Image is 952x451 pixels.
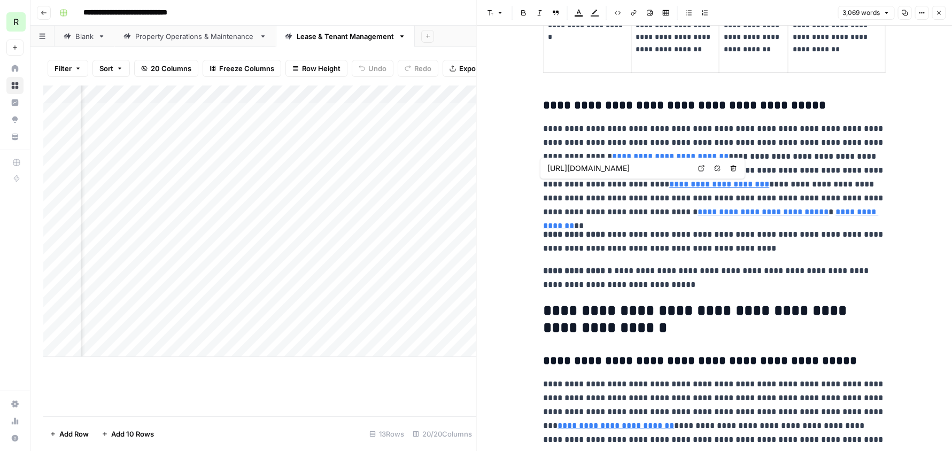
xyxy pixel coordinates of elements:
div: Blank [75,31,94,42]
a: Property Operations & Maintenance [114,26,276,47]
span: Redo [414,63,431,74]
a: Usage [6,413,24,430]
a: Blank [55,26,114,47]
span: Export CSV [459,63,497,74]
button: Export CSV [443,60,504,77]
button: Help + Support [6,430,24,447]
a: Opportunities [6,111,24,128]
button: Sort [92,60,130,77]
span: Row Height [302,63,340,74]
button: 20 Columns [134,60,198,77]
span: 3,069 words [842,8,880,18]
button: Redo [398,60,438,77]
a: Insights [6,94,24,111]
button: Filter [48,60,88,77]
a: Settings [6,395,24,413]
span: Add 10 Rows [111,429,154,439]
div: Lease & Tenant Management [297,31,394,42]
span: Add Row [59,429,89,439]
button: Undo [352,60,393,77]
a: Lease & Tenant Management [276,26,415,47]
a: Browse [6,77,24,94]
div: 20/20 Columns [408,425,476,442]
div: 13 Rows [365,425,408,442]
div: Property Operations & Maintenance [135,31,255,42]
span: 20 Columns [151,63,191,74]
a: Home [6,60,24,77]
button: Add 10 Rows [95,425,160,442]
span: R [13,15,19,28]
span: Sort [99,63,113,74]
button: Workspace: Re-Leased [6,9,24,35]
span: Undo [368,63,386,74]
span: Freeze Columns [219,63,274,74]
button: Freeze Columns [203,60,281,77]
button: 3,069 words [838,6,894,20]
button: Add Row [43,425,95,442]
a: Your Data [6,128,24,145]
button: Row Height [285,60,347,77]
span: Filter [55,63,72,74]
